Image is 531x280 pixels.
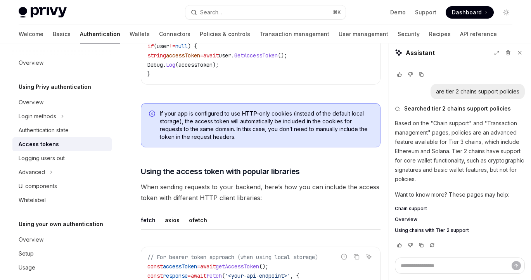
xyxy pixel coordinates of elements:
[12,151,112,165] a: Logging users out
[188,43,197,50] span: ) {
[141,166,300,177] span: Using the access token with popular libraries
[12,56,112,70] a: Overview
[19,7,67,18] img: light logo
[166,52,200,59] span: accessToken
[427,241,437,249] button: Reload last chat
[446,6,494,19] a: Dashboard
[53,25,71,43] a: Basics
[200,8,222,17] div: Search...
[19,25,43,43] a: Welcome
[395,206,427,212] span: Chain support
[12,95,112,109] a: Overview
[213,61,219,68] span: );
[130,25,150,43] a: Wallets
[159,25,190,43] a: Connectors
[19,98,43,107] div: Overview
[436,88,519,95] div: are tier 2 chains support policies
[165,211,180,229] div: axios
[160,110,372,141] span: If your app is configured to use HTTP-only cookies (instead of the default local storage), the ac...
[415,9,436,16] a: Support
[512,261,521,270] button: Send message
[12,247,112,261] a: Setup
[395,206,525,212] a: Chain support
[12,261,112,275] a: Usage
[200,25,250,43] a: Policies & controls
[19,220,103,229] h5: Using your own authentication
[395,190,525,199] p: Want to know more? These pages may help:
[395,216,525,223] a: Overview
[417,71,426,78] button: Copy chat response
[147,71,150,78] span: }
[19,126,69,135] div: Authentication state
[19,58,43,67] div: Overview
[219,52,231,59] span: user
[141,181,381,203] span: When sending requests to your backend, here’s how you can include the access token with different...
[147,43,154,50] span: if
[189,211,207,229] div: ofetch
[19,195,46,205] div: Whitelabel
[19,249,34,258] div: Setup
[395,258,525,274] textarea: Ask a question...
[12,109,112,123] button: Toggle Login methods section
[147,61,163,68] span: Debug
[395,105,525,112] button: Searched tier 2 chains support policies
[141,211,156,229] div: fetch
[278,52,287,59] span: ();
[390,9,406,16] a: Demo
[406,71,415,78] button: Vote that response was not good
[406,48,435,57] span: Assistant
[406,241,415,249] button: Vote that response was not good
[460,25,497,43] a: API reference
[429,25,451,43] a: Recipes
[333,9,341,16] span: ⌘ K
[185,5,346,19] button: Open search
[500,6,512,19] button: Toggle dark mode
[12,193,112,207] a: Whitelabel
[395,227,469,233] span: Using chains with Tier 2 support
[80,25,120,43] a: Authentication
[19,181,57,191] div: UI components
[19,112,56,121] div: Login methods
[417,241,426,249] button: Copy chat response
[12,165,112,179] button: Toggle Advanced section
[149,111,157,118] svg: Info
[395,241,404,249] button: Vote that response was good
[175,61,178,68] span: (
[200,52,203,59] span: =
[169,43,175,50] span: !=
[395,71,404,78] button: Vote that response was good
[166,61,175,68] span: Log
[259,25,329,43] a: Transaction management
[395,119,525,184] p: Based on the "Chain support" and "Transaction management" pages, policies are an advanced feature...
[12,179,112,193] a: UI components
[395,227,525,233] a: Using chains with Tier 2 support
[147,52,166,59] span: string
[395,216,417,223] span: Overview
[19,235,43,244] div: Overview
[12,137,112,151] a: Access tokens
[398,25,420,43] a: Security
[19,263,35,272] div: Usage
[175,43,188,50] span: null
[163,61,166,68] span: .
[154,43,157,50] span: (
[231,52,234,59] span: .
[203,52,219,59] span: await
[12,123,112,137] a: Authentication state
[178,61,213,68] span: accessToken
[12,233,112,247] a: Overview
[19,140,59,149] div: Access tokens
[452,9,482,16] span: Dashboard
[234,52,278,59] span: GetAccessToken
[19,168,45,177] div: Advanced
[19,82,91,92] h5: Using Privy authentication
[339,25,388,43] a: User management
[404,105,511,112] span: Searched tier 2 chains support policies
[19,154,65,163] div: Logging users out
[157,43,169,50] span: user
